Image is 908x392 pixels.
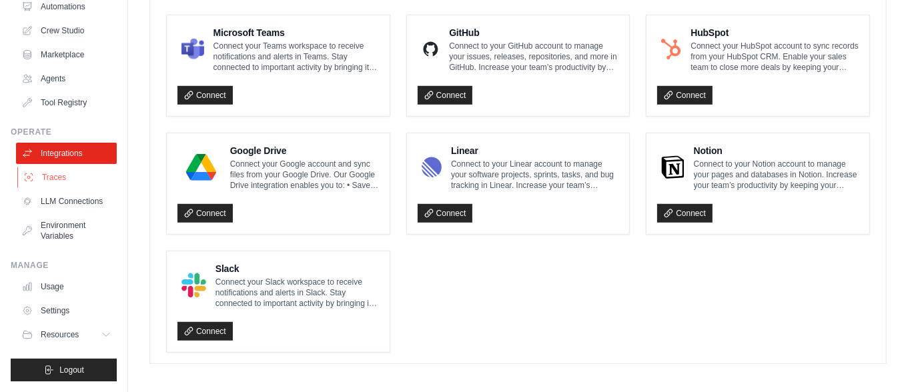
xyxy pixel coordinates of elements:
[691,26,859,39] h4: HubSpot
[449,41,618,73] p: Connect to your GitHub account to manage your issues, releases, repositories, and more in GitHub....
[16,68,117,89] a: Agents
[177,86,233,105] a: Connect
[16,215,117,247] a: Environment Variables
[213,26,379,39] h4: Microsoft Teams
[11,359,117,381] button: Logout
[16,191,117,212] a: LLM Connections
[418,86,473,105] a: Connect
[16,276,117,297] a: Usage
[451,144,618,157] h4: Linear
[661,36,681,63] img: HubSpot Logo
[59,365,84,375] span: Logout
[16,20,117,41] a: Crew Studio
[449,26,618,39] h4: GitHub
[16,143,117,164] a: Integrations
[215,277,379,309] p: Connect your Slack workspace to receive notifications and alerts in Slack. Stay connected to impo...
[177,204,233,223] a: Connect
[657,86,713,105] a: Connect
[41,329,79,340] span: Resources
[694,144,859,157] h4: Notion
[691,41,859,73] p: Connect your HubSpot account to sync records from your HubSpot CRM. Enable your sales team to clo...
[181,272,206,299] img: Slack Logo
[177,322,233,341] a: Connect
[17,167,118,188] a: Traces
[418,204,473,223] a: Connect
[215,262,379,275] h4: Slack
[451,159,618,191] p: Connect to your Linear account to manage your software projects, sprints, tasks, and bug tracking...
[11,127,117,137] div: Operate
[657,204,713,223] a: Connect
[16,92,117,113] a: Tool Registry
[661,154,684,181] img: Notion Logo
[422,36,440,63] img: GitHub Logo
[181,36,204,63] img: Microsoft Teams Logo
[694,159,859,191] p: Connect to your Notion account to manage your pages and databases in Notion. Increase your team’s...
[16,44,117,65] a: Marketplace
[16,300,117,321] a: Settings
[422,154,442,181] img: Linear Logo
[230,159,379,191] p: Connect your Google account and sync files from your Google Drive. Our Google Drive integration e...
[16,324,117,345] button: Resources
[213,41,379,73] p: Connect your Teams workspace to receive notifications and alerts in Teams. Stay connected to impo...
[11,260,117,271] div: Manage
[181,154,221,181] img: Google Drive Logo
[230,144,379,157] h4: Google Drive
